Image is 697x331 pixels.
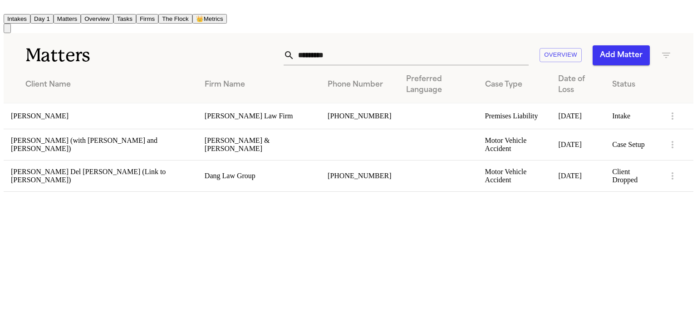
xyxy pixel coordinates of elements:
[113,14,136,24] button: Tasks
[478,160,551,191] td: Motor Vehicle Accident
[478,129,551,160] td: Motor Vehicle Accident
[30,15,54,22] a: Day 1
[81,15,113,22] a: Overview
[192,14,227,24] button: crownMetrics
[4,14,30,24] button: Intakes
[25,44,206,67] h1: Matters
[605,160,660,191] td: Client Dropped
[551,129,605,160] td: [DATE]
[196,15,204,22] span: crown
[192,15,227,22] a: crownMetrics
[551,103,605,129] td: [DATE]
[204,15,223,22] span: Metrics
[406,74,471,96] div: Preferred Language
[551,160,605,191] td: [DATE]
[4,160,197,191] td: [PERSON_NAME] Del [PERSON_NAME] (Link to [PERSON_NAME])
[485,79,544,90] div: Case Type
[136,15,158,22] a: Firms
[30,14,54,24] button: Day 1
[328,79,391,90] div: Phone Number
[612,79,653,90] div: Status
[197,160,320,191] td: Dang Law Group
[113,15,136,22] a: Tasks
[4,4,15,12] img: Finch Logo
[54,15,81,22] a: Matters
[205,79,313,90] div: Firm Name
[4,103,197,129] td: [PERSON_NAME]
[320,160,398,191] td: [PHONE_NUMBER]
[605,103,660,129] td: Intake
[320,103,398,129] td: [PHONE_NUMBER]
[4,129,197,160] td: [PERSON_NAME] (with [PERSON_NAME] and [PERSON_NAME])
[197,103,320,129] td: [PERSON_NAME] Law Firm
[81,14,113,24] button: Overview
[4,6,15,14] a: Home
[54,14,81,24] button: Matters
[136,14,158,24] button: Firms
[25,79,190,90] div: Client Name
[158,14,192,24] button: The Flock
[158,15,192,22] a: The Flock
[478,103,551,129] td: Premises Liability
[197,129,320,160] td: [PERSON_NAME] & [PERSON_NAME]
[605,129,660,160] td: Case Setup
[540,48,582,62] button: Overview
[593,45,650,65] button: Add Matter
[4,15,30,22] a: Intakes
[558,74,598,96] div: Date of Loss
